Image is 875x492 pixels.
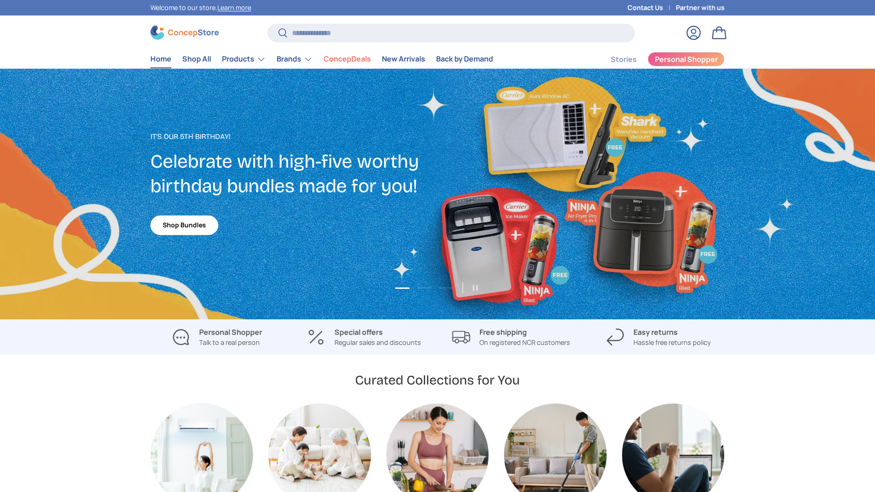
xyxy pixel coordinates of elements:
[589,50,725,68] nav: Secondary
[216,50,271,68] summary: Products
[199,338,262,348] p: Talk to a real person
[445,327,577,348] a: Free shipping On registered NCR customers
[611,51,637,68] a: Stories
[479,327,527,337] strong: Free shipping
[335,338,421,348] p: Regular sales and discounts
[633,327,678,337] strong: Easy returns
[324,50,371,68] a: ConcepDeals
[199,327,262,337] strong: Personal Shopper
[271,50,318,68] summary: Brands
[150,149,437,199] h2: Celebrate with high-five worthy birthday bundles made for you!
[222,50,266,68] a: Products
[335,327,383,337] strong: Special offers
[676,3,725,13] a: Partner with us
[628,3,676,13] a: Contact Us
[182,50,211,68] a: Shop All
[150,215,218,235] a: Shop Bundles
[592,327,725,348] a: Easy returns Hassle free returns policy
[150,3,251,13] p: Welcome to our store.
[633,338,711,348] p: Hassle free returns policy
[655,56,718,63] span: Personal Shopper
[150,50,493,68] nav: Primary
[298,327,430,348] a: Special offers Regular sales and discounts
[277,50,313,68] a: Brands
[150,327,283,348] a: Personal Shopper Talk to a real person
[648,52,725,67] a: Personal Shopper
[150,131,437,142] p: It's our 5th Birthday!
[479,338,570,348] p: On registered NCR customers
[355,372,520,389] h2: Curated Collections for You
[436,50,493,68] a: Back by Demand
[217,3,251,12] a: Learn more
[382,50,425,68] a: New Arrivals
[150,50,171,68] a: Home
[150,26,219,40] img: ConcepStore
